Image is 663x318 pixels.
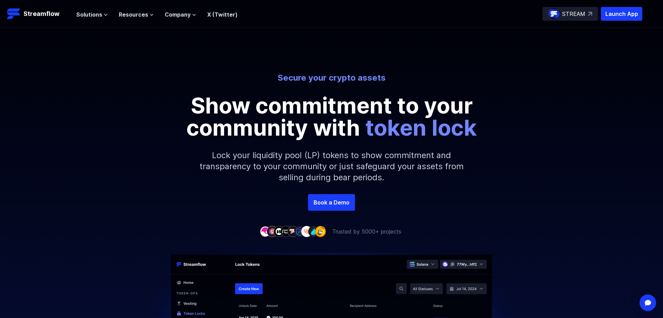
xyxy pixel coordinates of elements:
button: Solutions [76,10,108,19]
p: Lock your liquidity pool (LP) tokens to show commitment and transparency to your community or jus... [183,139,480,194]
img: company-2 [267,226,278,237]
span: Solutions [76,10,102,19]
a: Book a Demo [308,194,355,211]
p: STREAM [562,10,585,18]
span: Resources [119,10,148,19]
img: Streamflow Logo [7,7,21,21]
img: company-8 [308,226,319,237]
img: top-right-arrow.svg [588,12,592,16]
img: company-4 [280,226,291,237]
img: company-9 [315,226,326,237]
img: company-1 [260,226,271,237]
img: company-7 [301,226,312,237]
p: Trusted by 5000+ projects [332,227,401,236]
a: X (Twitter) [207,11,238,18]
p: Streamflow [23,9,59,19]
a: Streamflow [7,7,69,21]
img: streamflow-logo-circle.png [548,8,559,19]
span: Company [165,10,191,19]
img: company-5 [287,226,298,237]
img: company-6 [294,226,305,237]
button: Resources [119,10,154,19]
div: Open Intercom Messenger [640,294,656,311]
p: Show commitment to your community with [176,94,487,139]
img: company-3 [273,226,285,237]
button: Launch App [601,7,642,21]
a: STREAM [542,7,598,21]
p: Secure your crypto assets [140,72,523,83]
span: token lock [365,114,477,141]
button: Company [165,10,196,19]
